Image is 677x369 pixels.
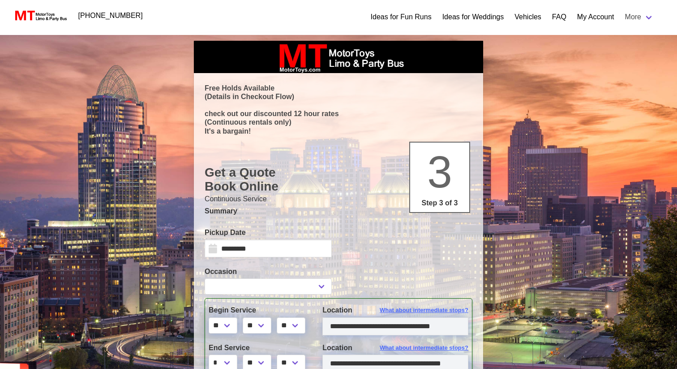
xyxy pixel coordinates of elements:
[427,147,452,197] span: 3
[414,198,466,208] p: Step 3 of 3
[380,343,468,352] span: What about intermediate stops?
[514,12,541,22] a: Vehicles
[620,8,659,26] a: More
[205,227,332,238] label: Pickup Date
[205,127,472,135] p: It's a bargain!
[209,305,309,316] label: Begin Service
[205,266,332,277] label: Occasion
[205,165,472,194] h1: Get a Quote Book Online
[205,206,472,217] p: Summary
[442,12,504,22] a: Ideas for Weddings
[205,118,472,126] p: (Continuous rentals only)
[209,343,309,353] label: End Service
[577,12,614,22] a: My Account
[205,109,472,118] p: check out our discounted 12 hour rates
[552,12,566,22] a: FAQ
[271,41,406,73] img: box_logo_brand.jpeg
[205,84,472,92] p: Free Holds Available
[371,12,432,22] a: Ideas for Fun Runs
[322,306,352,314] span: Location
[380,306,468,315] span: What about intermediate stops?
[205,92,472,101] p: (Details in Checkout Flow)
[13,9,68,22] img: MotorToys Logo
[322,344,352,352] span: Location
[205,194,472,204] p: Continuous Service
[73,7,148,25] a: [PHONE_NUMBER]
